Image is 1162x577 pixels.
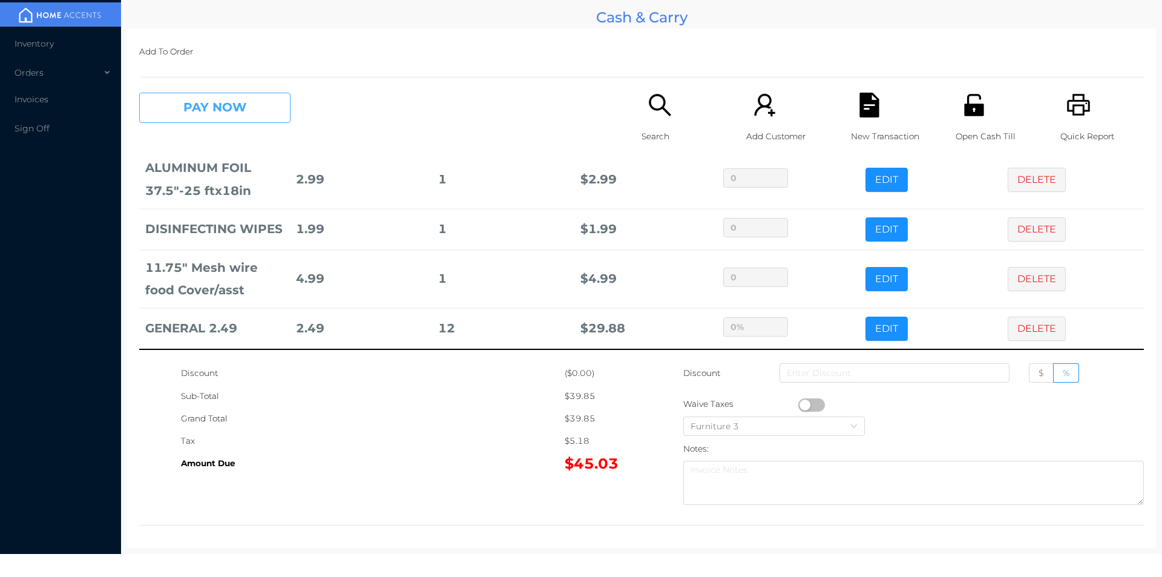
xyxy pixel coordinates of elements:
i: icon: printer [1066,93,1091,117]
button: PAY NOW [139,93,290,123]
p: New Transaction [851,125,934,148]
div: Amount Due [181,452,565,475]
div: Discount [181,362,565,384]
div: Furniture 3 [691,417,751,435]
td: 11.75" Mesh wire food Cover/asst [139,250,290,308]
button: EDIT [865,217,908,242]
i: icon: file-text [857,93,882,117]
button: DELETE [1008,168,1066,192]
button: EDIT [865,168,908,192]
div: ($0.00) [565,362,642,384]
td: ALUMINUM FOIL 37.5"-25 ftx18in [139,150,290,208]
td: $ 29.88 [574,308,717,349]
i: icon: down [850,423,858,431]
i: icon: search [648,93,672,117]
div: Waive Taxes [683,393,798,415]
div: Grand Total [181,407,565,430]
td: 4.99 [290,250,432,308]
span: % [1063,368,1069,378]
button: DELETE [1008,317,1066,341]
div: Tax [181,430,565,452]
span: Sign Off [15,123,50,134]
span: Inventory [15,38,54,49]
p: Search [642,125,725,148]
p: Discount [683,362,721,384]
div: $39.85 [565,407,642,430]
p: Quick Report [1060,125,1144,148]
div: $5.18 [565,430,642,452]
i: icon: unlock [962,93,986,117]
td: $ 2.99 [574,150,717,208]
div: 12 [438,317,568,340]
i: icon: user-add [752,93,777,117]
td: $ 4.99 [574,250,717,308]
div: 1 [438,268,568,290]
div: $45.03 [565,452,642,475]
button: DELETE [1008,217,1066,242]
td: 2.49 [290,308,432,349]
p: Add Customer [746,125,830,148]
button: EDIT [865,317,908,341]
td: $ 1.99 [574,209,717,250]
p: Add To Order [139,41,1144,63]
div: Cash & Carry [127,6,1156,28]
td: GENERAL 2.49 [139,308,290,349]
label: Notes: [683,444,709,453]
div: 1 [438,168,568,191]
span: Invoices [15,94,48,105]
button: DELETE [1008,267,1066,291]
div: $39.85 [565,385,642,407]
td: 1.99 [290,209,432,250]
td: 2.99 [290,150,432,208]
div: Sub-Total [181,385,565,407]
input: Enter Discount [780,363,1009,383]
td: DISINFECTING WIPES [139,209,290,250]
span: $ [1039,368,1044,378]
button: EDIT [865,267,908,291]
div: 1 [438,218,568,240]
p: Open Cash Till [956,125,1039,148]
img: mainBanner [15,6,105,24]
